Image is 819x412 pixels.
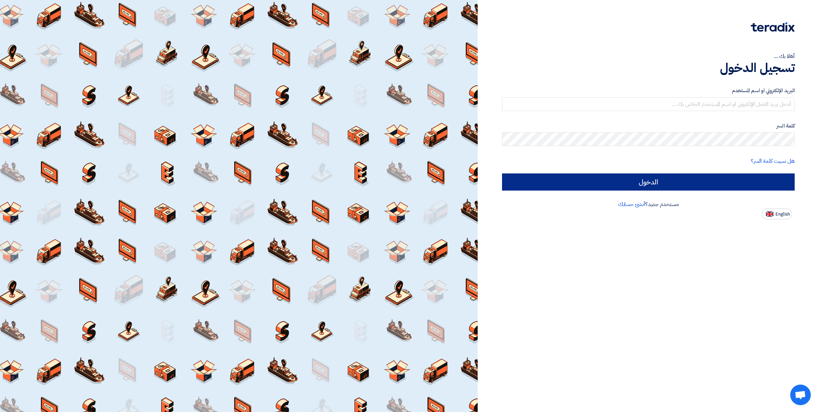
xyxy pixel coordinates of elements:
[766,211,773,217] img: en-US.png
[502,60,795,75] h1: تسجيل الدخول
[502,97,795,111] input: أدخل بريد العمل الإلكتروني او اسم المستخدم الخاص بك ...
[762,208,792,219] button: English
[751,22,795,32] img: Teradix logo
[502,122,795,130] label: كلمة السر
[790,385,811,405] div: Open chat
[502,52,795,60] div: أهلا بك ...
[502,173,795,191] input: الدخول
[618,200,645,208] a: أنشئ حسابك
[751,157,795,165] a: هل نسيت كلمة السر؟
[502,200,795,208] div: مستخدم جديد؟
[775,212,790,217] span: English
[502,87,795,95] label: البريد الإلكتروني او اسم المستخدم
